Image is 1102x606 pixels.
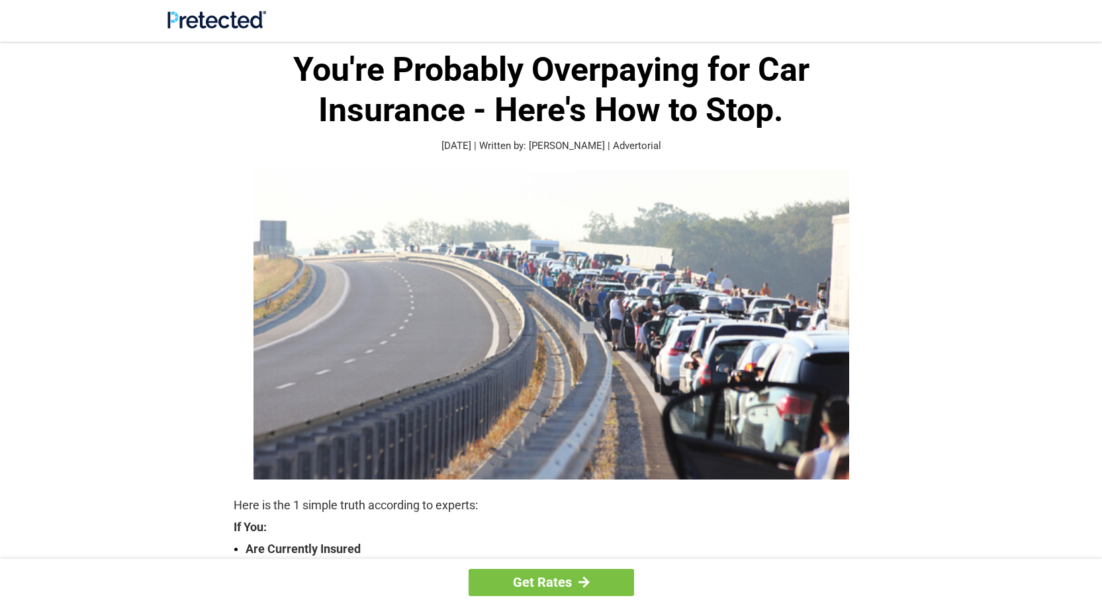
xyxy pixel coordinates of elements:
a: Site Logo [167,19,266,31]
img: Site Logo [167,11,266,28]
strong: Are Currently Insured [246,540,869,558]
p: Here is the 1 simple truth according to experts: [234,496,869,515]
p: [DATE] | Written by: [PERSON_NAME] | Advertorial [234,138,869,154]
h1: You're Probably Overpaying for Car Insurance - Here's How to Stop. [234,50,869,130]
strong: If You: [234,521,869,533]
a: Get Rates [469,569,634,596]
